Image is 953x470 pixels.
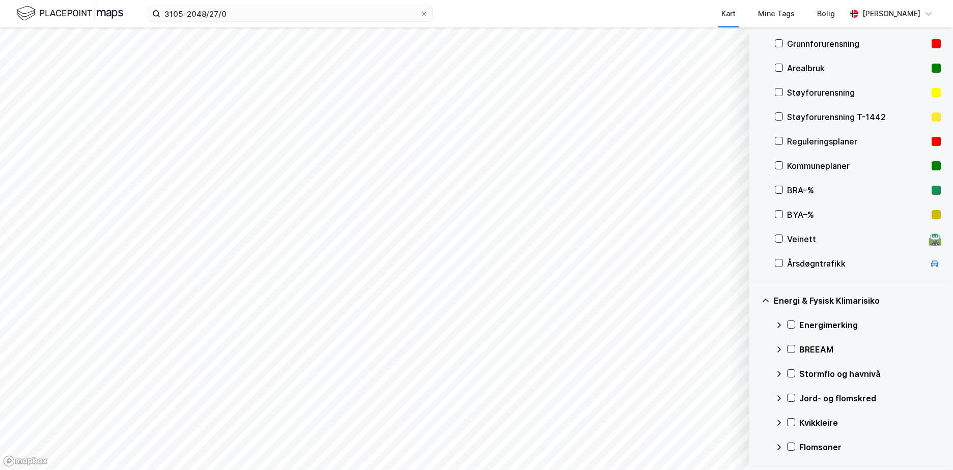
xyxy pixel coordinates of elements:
[16,5,123,22] img: logo.f888ab2527a4732fd821a326f86c7f29.svg
[160,6,420,21] input: Søk på adresse, matrikkel, gårdeiere, leietakere eller personer
[787,233,924,245] div: Veinett
[3,455,48,467] a: Mapbox homepage
[721,8,736,20] div: Kart
[799,343,941,356] div: BREEAM
[787,209,928,221] div: BYA–%
[787,135,928,148] div: Reguleringsplaner
[799,417,941,429] div: Kvikkleire
[799,319,941,331] div: Energimerking
[774,295,941,307] div: Energi & Fysisk Klimarisiko
[799,392,941,404] div: Jord- og flomskred
[787,184,928,196] div: BRA–%
[787,62,928,74] div: Arealbruk
[787,257,924,270] div: Årsdøgntrafikk
[787,38,928,50] div: Grunnforurensning
[758,8,795,20] div: Mine Tags
[902,421,953,470] iframe: Chat Widget
[787,86,928,99] div: Støyforurensning
[928,232,942,246] div: 🛣️
[817,8,835,20] div: Bolig
[799,441,941,453] div: Flomsoner
[862,8,920,20] div: [PERSON_NAME]
[787,160,928,172] div: Kommuneplaner
[787,111,928,123] div: Støyforurensning T-1442
[799,368,941,380] div: Stormflo og havnivå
